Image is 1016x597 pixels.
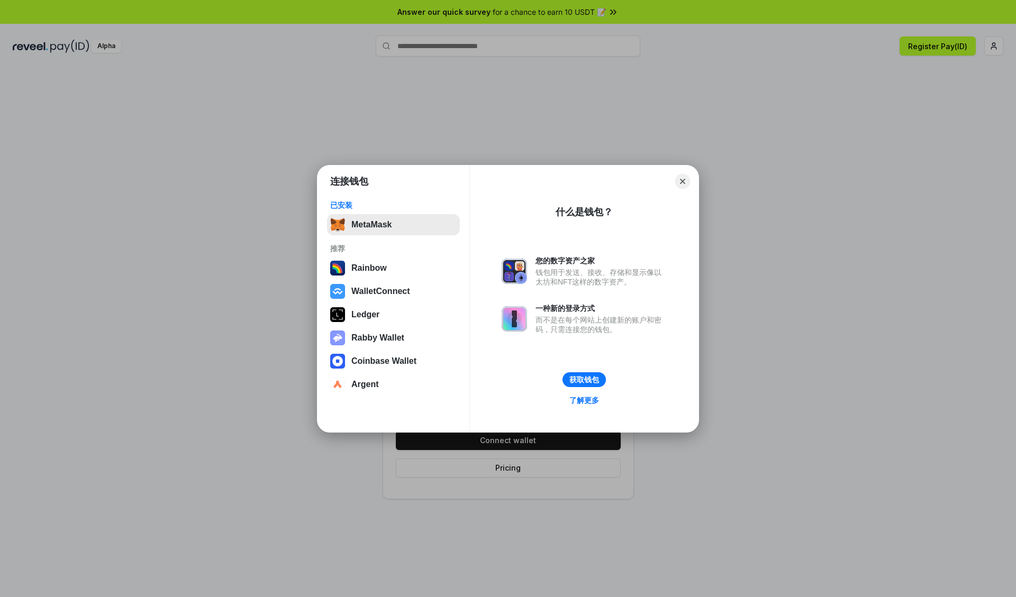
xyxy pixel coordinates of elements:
[536,315,667,334] div: 而不是在每个网站上创建新的账户和密码，只需连接您的钱包。
[327,281,460,302] button: WalletConnect
[327,258,460,279] button: Rainbow
[330,217,345,232] img: svg+xml,%3Csvg%20fill%3D%22none%22%20height%3D%2233%22%20viewBox%3D%220%200%2035%2033%22%20width%...
[330,244,457,253] div: 推荐
[536,268,667,287] div: 钱包用于发送、接收、存储和显示像以太坊和NFT这样的数字资产。
[563,372,606,387] button: 获取钱包
[569,375,599,384] div: 获取钱包
[351,263,387,273] div: Rainbow
[351,333,404,343] div: Rabby Wallet
[675,174,690,189] button: Close
[330,330,345,345] img: svg+xml,%3Csvg%20xmlns%3D%22http%3A%2F%2Fwww.w3.org%2F2000%2Fsvg%22%20fill%3D%22none%22%20viewBox...
[351,220,392,229] div: MetaMask
[502,259,527,284] img: svg+xml,%3Csvg%20xmlns%3D%22http%3A%2F%2Fwww.w3.org%2F2000%2Fsvg%22%20fill%3D%22none%22%20viewBox...
[330,307,345,322] img: svg+xml,%3Csvg%20xmlns%3D%22http%3A%2F%2Fwww.w3.org%2F2000%2Fsvg%22%20width%3D%2228%22%20height%3...
[351,287,410,296] div: WalletConnect
[327,327,460,348] button: Rabby Wallet
[502,306,527,332] img: svg+xml,%3Csvg%20xmlns%3D%22http%3A%2F%2Fwww.w3.org%2F2000%2Fsvg%22%20fill%3D%22none%22%20viewBox...
[330,261,345,275] img: svg+xml,%3Csvg%20width%3D%22120%22%20height%3D%22120%22%20viewBox%3D%220%200%20120%20120%22%20fil...
[327,351,460,372] button: Coinbase Wallet
[351,380,379,389] div: Argent
[330,354,345,369] img: svg+xml,%3Csvg%20width%3D%2228%22%20height%3D%2228%22%20viewBox%3D%220%200%2028%2028%22%20fill%3D...
[351,310,379,319] div: Ledger
[330,377,345,392] img: svg+xml,%3Csvg%20width%3D%2228%22%20height%3D%2228%22%20viewBox%3D%220%200%2028%2028%22%20fill%3D...
[556,206,613,218] div: 什么是钱包？
[351,356,416,366] div: Coinbase Wallet
[330,175,368,188] h1: 连接钱包
[330,284,345,299] img: svg+xml,%3Csvg%20width%3D%2228%22%20height%3D%2228%22%20viewBox%3D%220%200%2028%2028%22%20fill%3D...
[536,256,667,265] div: 您的数字资产之家
[327,304,460,325] button: Ledger
[327,214,460,235] button: MetaMask
[563,393,605,407] a: 了解更多
[330,200,457,210] div: 已安装
[569,396,599,405] div: 了解更多
[327,374,460,395] button: Argent
[536,304,667,313] div: 一种新的登录方式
